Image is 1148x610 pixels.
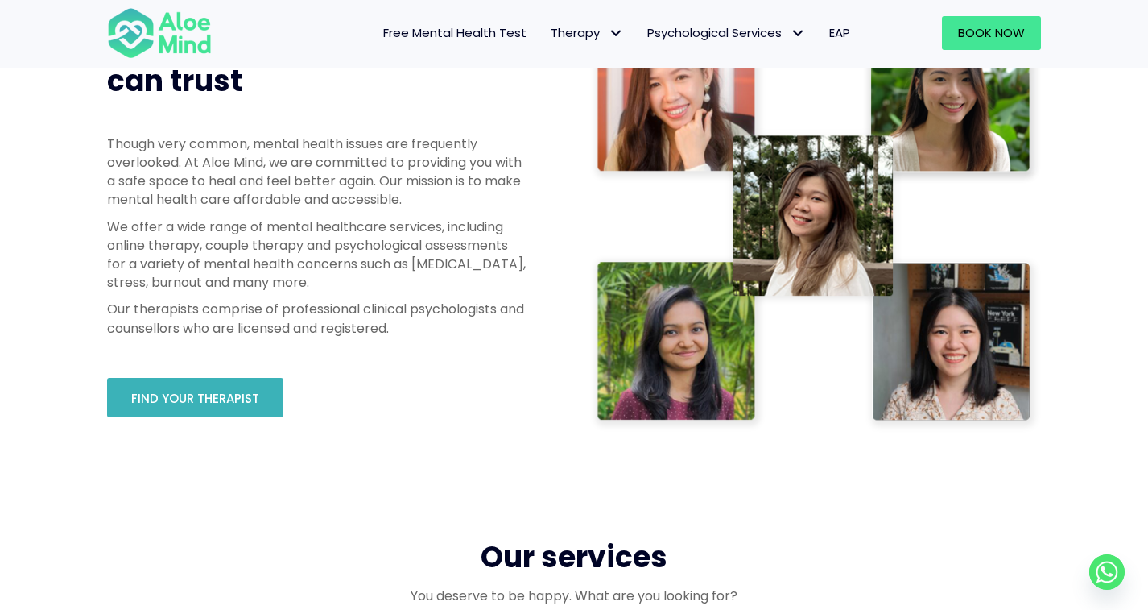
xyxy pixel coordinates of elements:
span: Psychological Services [647,24,805,41]
img: Therapist collage [590,5,1041,433]
p: We offer a wide range of mental healthcare services, including online therapy, couple therapy and... [107,218,526,293]
p: You deserve to be happy. What are you looking for? [107,587,1041,605]
a: Book Now [942,16,1041,50]
span: Book Now [958,24,1025,41]
a: Find your therapist [107,378,283,417]
a: Free Mental Health Test [371,16,539,50]
span: EAP [829,24,850,41]
a: Whatsapp [1089,554,1125,590]
p: Though very common, mental health issues are frequently overlooked. At Aloe Mind, we are committe... [107,135,526,210]
span: Psychological Services: submenu [786,22,809,45]
p: Our therapists comprise of professional clinical psychologists and counsellors who are licensed a... [107,300,526,337]
a: TherapyTherapy: submenu [539,16,635,50]
nav: Menu [233,16,862,50]
span: Therapy: submenu [604,22,627,45]
a: Psychological ServicesPsychological Services: submenu [635,16,817,50]
span: Find your therapist [131,390,259,407]
a: EAP [817,16,862,50]
span: Free Mental Health Test [383,24,527,41]
img: Aloe mind Logo [107,6,212,60]
span: Our services [481,537,667,578]
span: Therapy [551,24,623,41]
